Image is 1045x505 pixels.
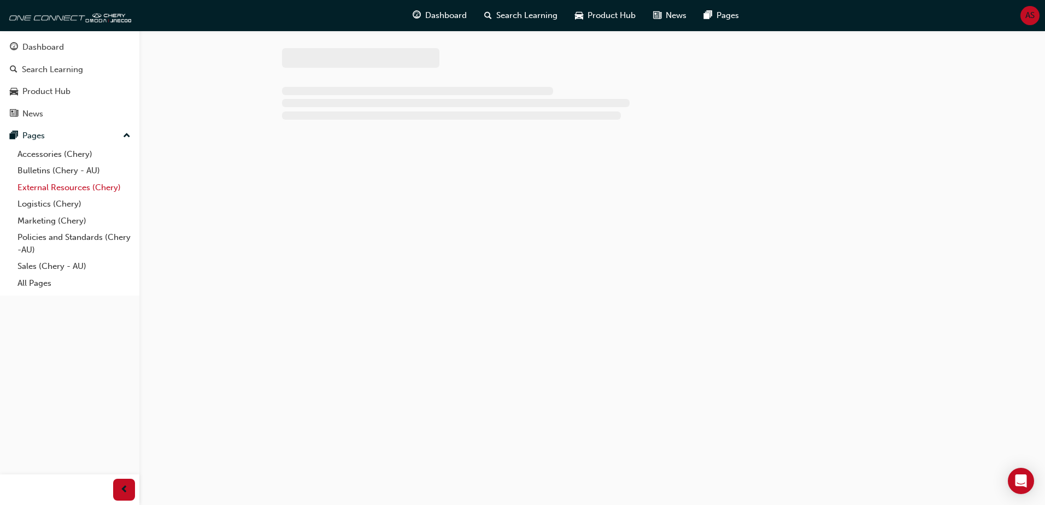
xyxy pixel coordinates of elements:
[13,258,135,275] a: Sales (Chery - AU)
[1020,6,1040,25] button: AS
[575,9,583,22] span: car-icon
[4,35,135,126] button: DashboardSearch LearningProduct HubNews
[1008,468,1034,494] div: Open Intercom Messenger
[22,41,64,54] div: Dashboard
[22,85,71,98] div: Product Hub
[4,37,135,57] a: Dashboard
[13,162,135,179] a: Bulletins (Chery - AU)
[484,9,492,22] span: search-icon
[566,4,644,27] a: car-iconProduct Hub
[404,4,475,27] a: guage-iconDashboard
[22,63,83,76] div: Search Learning
[1025,9,1035,22] span: AS
[4,126,135,146] button: Pages
[413,9,421,22] span: guage-icon
[120,483,128,497] span: prev-icon
[22,130,45,142] div: Pages
[22,108,43,120] div: News
[13,146,135,163] a: Accessories (Chery)
[13,179,135,196] a: External Resources (Chery)
[13,275,135,292] a: All Pages
[496,9,557,22] span: Search Learning
[704,9,712,22] span: pages-icon
[13,229,135,258] a: Policies and Standards (Chery -AU)
[4,104,135,124] a: News
[10,87,18,97] span: car-icon
[425,9,467,22] span: Dashboard
[475,4,566,27] a: search-iconSearch Learning
[10,131,18,141] span: pages-icon
[13,196,135,213] a: Logistics (Chery)
[10,65,17,75] span: search-icon
[644,4,695,27] a: news-iconNews
[4,81,135,102] a: Product Hub
[5,4,131,26] img: oneconnect
[10,43,18,52] span: guage-icon
[10,109,18,119] span: news-icon
[123,129,131,143] span: up-icon
[666,9,686,22] span: News
[695,4,748,27] a: pages-iconPages
[13,213,135,230] a: Marketing (Chery)
[588,9,636,22] span: Product Hub
[4,60,135,80] a: Search Learning
[717,9,739,22] span: Pages
[653,9,661,22] span: news-icon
